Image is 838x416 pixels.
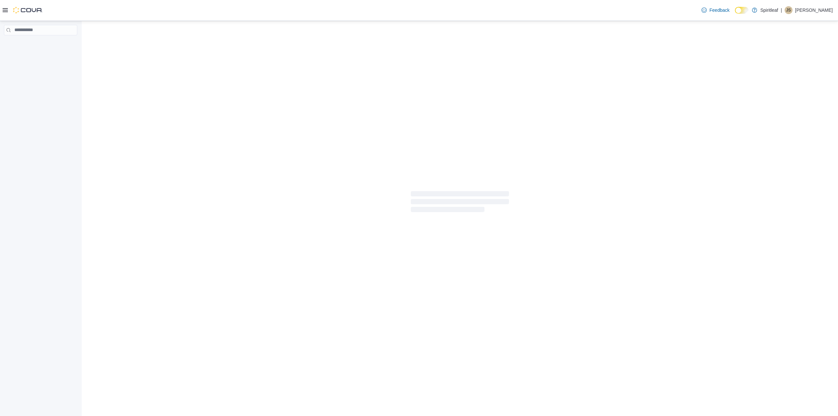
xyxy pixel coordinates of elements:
p: Spiritleaf [760,6,778,14]
img: Cova [13,7,43,13]
div: Jeff S [785,6,792,14]
p: | [781,6,782,14]
input: Dark Mode [735,7,749,14]
span: Feedback [709,7,729,13]
span: Loading [411,192,509,213]
nav: Complex example [4,37,77,52]
p: [PERSON_NAME] [795,6,833,14]
a: Feedback [699,4,732,17]
span: JS [786,6,791,14]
